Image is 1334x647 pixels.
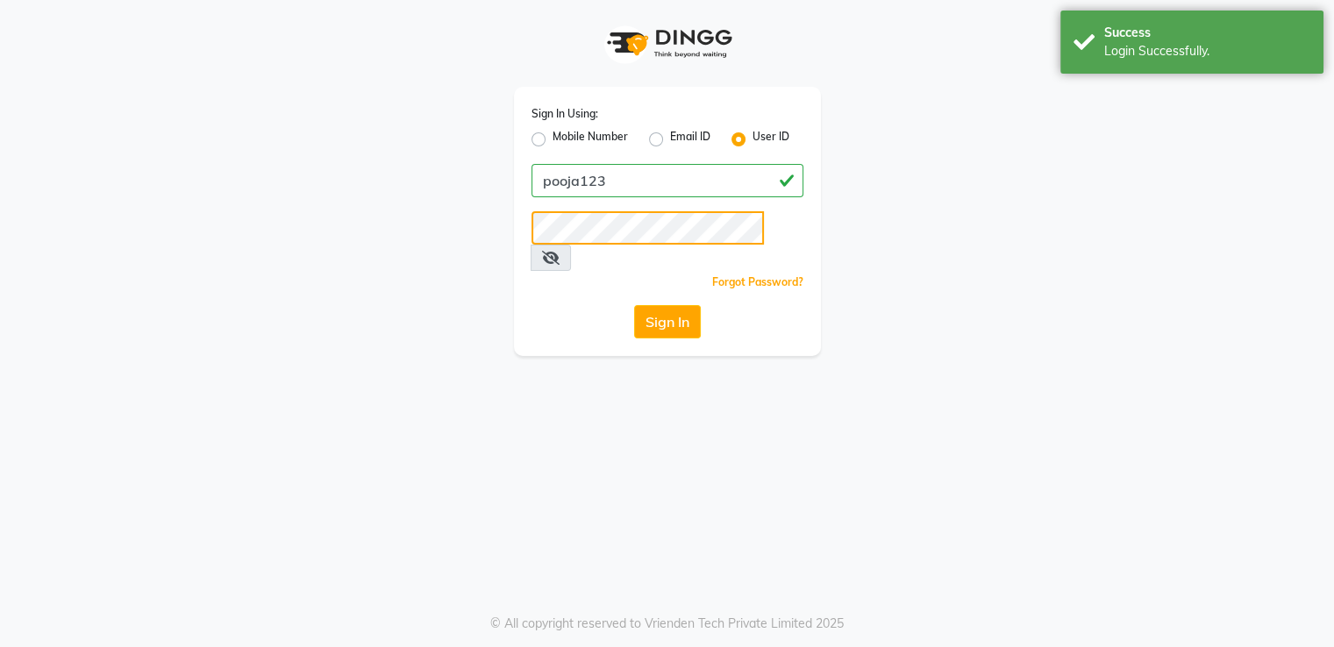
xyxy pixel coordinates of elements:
[634,305,701,338] button: Sign In
[531,211,764,245] input: Username
[1104,42,1310,60] div: Login Successfully.
[531,106,598,122] label: Sign In Using:
[531,164,803,197] input: Username
[553,129,628,150] label: Mobile Number
[712,275,803,288] a: Forgot Password?
[1104,24,1310,42] div: Success
[670,129,710,150] label: Email ID
[753,129,789,150] label: User ID
[597,18,738,69] img: logo1.svg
